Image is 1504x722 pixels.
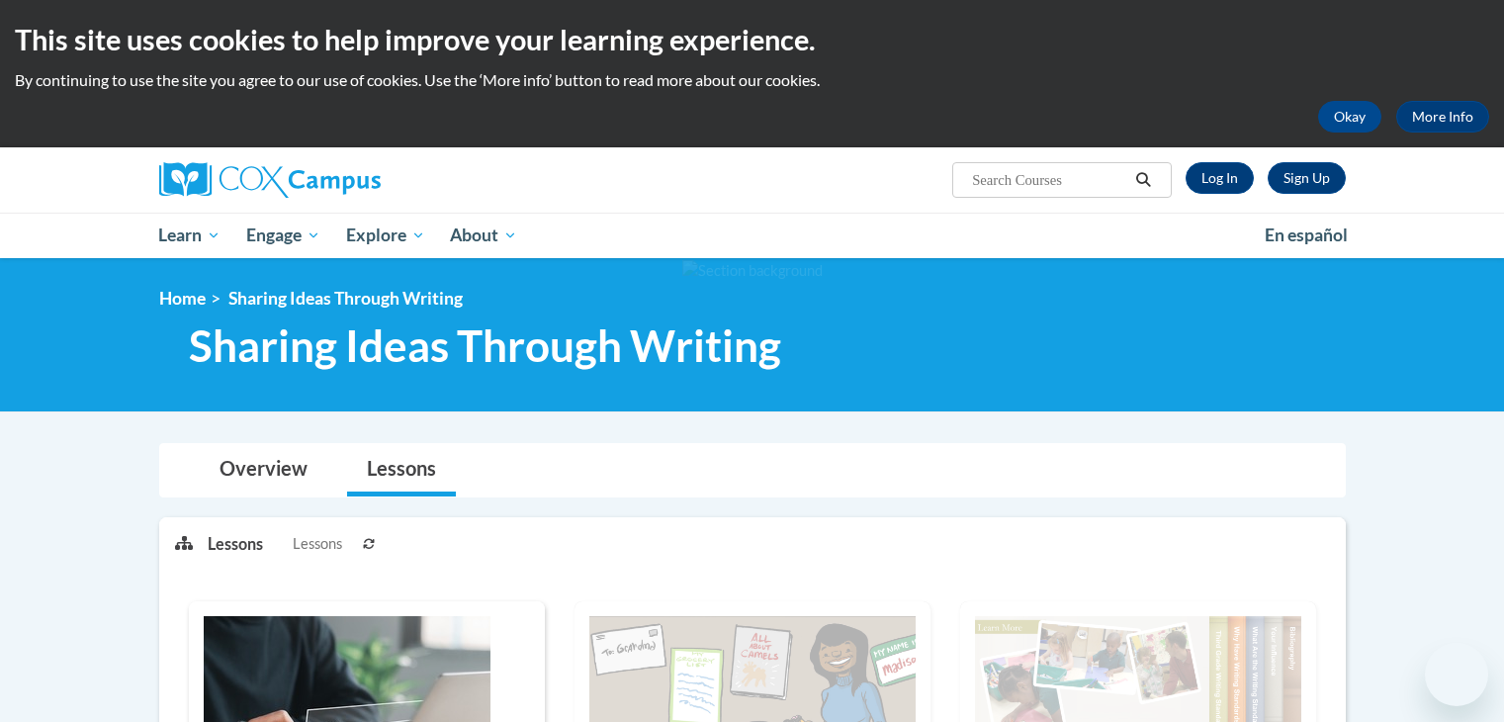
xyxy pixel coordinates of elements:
[1318,101,1381,133] button: Okay
[1252,215,1361,256] a: En español
[246,224,320,247] span: Engage
[146,213,234,258] a: Learn
[1134,173,1152,188] i: 
[1265,225,1348,245] span: En español
[130,213,1375,258] div: Main menu
[293,533,342,555] span: Lessons
[228,288,463,309] span: Sharing Ideas Through Writing
[450,224,517,247] span: About
[1268,162,1346,194] a: Register
[347,444,456,496] a: Lessons
[1425,643,1488,706] iframe: Button to launch messaging window
[200,444,327,496] a: Overview
[158,224,221,247] span: Learn
[346,224,425,247] span: Explore
[159,288,206,309] a: Home
[437,213,530,258] a: About
[1186,162,1254,194] a: Log In
[159,162,535,198] a: Cox Campus
[233,213,333,258] a: Engage
[1396,101,1489,133] a: More Info
[682,260,823,282] img: Section background
[208,533,263,555] p: Lessons
[1128,168,1158,192] button: Search
[159,162,381,198] img: Cox Campus
[333,213,438,258] a: Explore
[15,20,1489,59] h2: This site uses cookies to help improve your learning experience.
[189,319,781,372] span: Sharing Ideas Through Writing
[15,69,1489,91] p: By continuing to use the site you agree to our use of cookies. Use the ‘More info’ button to read...
[970,168,1128,192] input: Search Courses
